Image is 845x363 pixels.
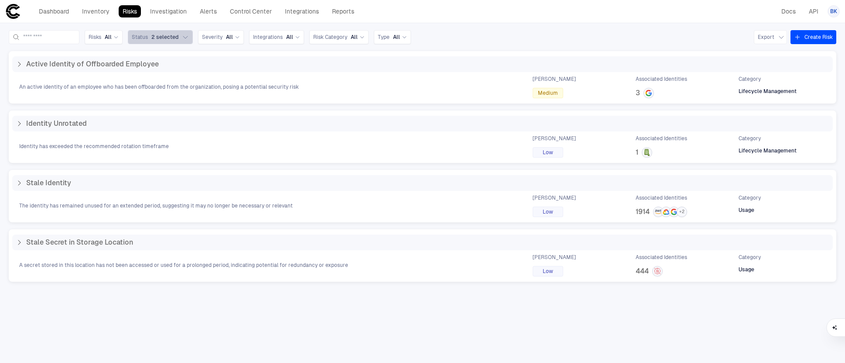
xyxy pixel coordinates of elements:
span: All [226,34,233,41]
span: Lifecycle Management [739,88,797,95]
span: 2 selected [151,34,178,41]
div: Stale Secret in Storage LocationA secret stored in this location has not been accessed or used fo... [9,229,836,282]
span: Risks [89,34,101,41]
span: 3 [636,89,640,97]
button: BK [828,5,840,17]
span: The identity has remained unused for an extended period, suggesting it may no longer be necessary... [19,202,293,209]
span: Category [739,194,761,201]
span: 444 [636,267,649,276]
span: All [105,34,112,41]
span: Medium [538,90,558,97]
span: Risk Category [313,34,347,41]
span: Associated Identities [636,135,687,142]
a: Dashboard [35,5,73,17]
a: Investigation [146,5,191,17]
span: [PERSON_NAME] [533,194,576,201]
button: Status2 selected [128,30,193,44]
span: An active identity of an employee who has been offboarded from the organization, posing a potenti... [19,83,299,90]
span: All [393,34,400,41]
span: All [286,34,293,41]
a: Integrations [281,5,323,17]
span: Integrations [253,34,283,41]
a: Docs [777,5,800,17]
span: Low [543,149,553,156]
span: Category [739,254,761,261]
span: [PERSON_NAME] [533,135,576,142]
a: API [805,5,822,17]
span: + 2 [679,209,684,215]
div: Identity UnrotatedIdentity has exceeded the recommended rotation timeframe[PERSON_NAME]LowAssocia... [9,111,836,163]
span: Stale Secret in Storage Location [26,238,133,247]
span: [PERSON_NAME] [533,76,576,83]
a: Risks [119,5,141,17]
span: Low [543,268,553,275]
span: Active Identity of Offboarded Employee [26,60,159,69]
span: A secret stored in this location has not been accessed or used for a prolonged period, indicating... [19,262,348,269]
span: [PERSON_NAME] [533,254,576,261]
span: Category [739,76,761,83]
span: Associated Identities [636,194,687,201]
span: 1914 [636,207,650,216]
span: Status [132,34,148,41]
a: Alerts [196,5,221,17]
span: Identity Unrotated [26,119,87,128]
span: Stale Identity [26,179,71,187]
a: Inventory [78,5,113,17]
span: Low [543,208,553,215]
a: Reports [328,5,358,17]
span: 1 [636,148,638,157]
span: Lifecycle Management [739,147,797,154]
span: Associated Identities [636,76,687,83]
span: Usage [739,207,754,214]
button: Create Risk [790,30,836,44]
span: Associated Identities [636,254,687,261]
div: Active Identity of Offboarded EmployeeAn active identity of an employee who has been offboarded f... [9,51,836,104]
span: Usage [739,266,754,273]
span: Category [739,135,761,142]
div: Stale IdentityThe identity has remained unused for an extended period, suggesting it may no longe... [9,170,836,222]
span: BK [830,8,837,15]
span: All [351,34,358,41]
span: Severity [202,34,222,41]
a: Control Center [226,5,276,17]
button: Export [754,30,787,44]
span: Type [378,34,390,41]
span: Identity has exceeded the recommended rotation timeframe [19,143,169,150]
